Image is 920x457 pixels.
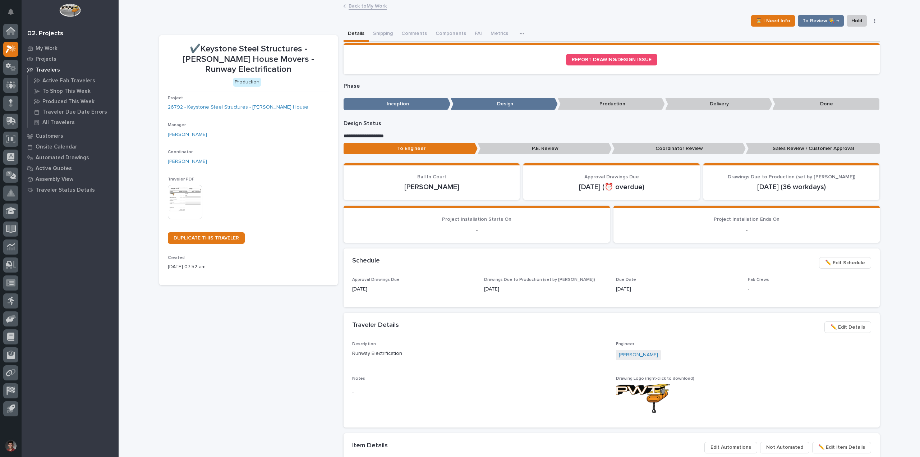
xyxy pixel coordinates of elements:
[818,443,865,452] span: ✏️ Edit Item Details
[22,174,119,184] a: Assembly View
[616,342,634,346] span: Engineer
[352,285,475,293] p: [DATE]
[352,225,601,234] p: -
[484,285,607,293] p: [DATE]
[748,285,871,293] p: -
[352,350,607,357] p: Runway Electrification
[344,27,369,42] button: Details
[42,78,95,84] p: Active Fab Travelers
[42,99,95,105] p: Produced This Week
[442,217,511,222] span: Project Installation Starts On
[616,376,694,381] span: Drawing Logo (right-click to download)
[36,176,73,183] p: Assembly View
[168,131,207,138] a: [PERSON_NAME]
[36,187,95,193] p: Traveler Status Details
[352,183,511,191] p: [PERSON_NAME]
[746,143,880,155] p: Sales Review / Customer Approval
[756,17,790,25] span: ⏳ I Need Info
[369,27,397,42] button: Shipping
[28,96,119,106] a: Produced This Week
[532,183,691,191] p: [DATE] (⏰ overdue)
[819,257,871,269] button: ✏️ Edit Schedule
[622,225,871,234] p: -
[349,1,387,10] a: Back toMy Work
[704,442,757,453] button: Edit Automations
[772,98,879,110] p: Done
[3,4,18,19] button: Notifications
[22,64,119,75] a: Travelers
[36,165,72,172] p: Active Quotes
[344,143,478,155] p: To Engineer
[352,257,380,265] h2: Schedule
[3,438,18,453] button: users-avatar
[168,96,183,100] span: Project
[352,376,365,381] span: Notes
[22,131,119,141] a: Customers
[28,76,119,86] a: Active Fab Travelers
[851,17,862,25] span: Hold
[619,351,658,359] a: [PERSON_NAME]
[451,98,558,110] p: Design
[168,104,308,111] a: 26792 - Keystone Steel Structures - [PERSON_NAME] House
[168,123,186,127] span: Manager
[812,442,871,453] button: ✏️ Edit Item Details
[397,27,431,42] button: Comments
[344,83,880,90] p: Phase
[22,184,119,195] a: Traveler Status Details
[616,285,739,293] p: [DATE]
[168,44,329,75] p: ✔️Keystone Steel Structures - [PERSON_NAME] House Movers - Runway Electrification
[22,141,119,152] a: Onsite Calendar
[36,45,57,52] p: My Work
[36,56,56,63] p: Projects
[824,321,871,333] button: ✏️ Edit Details
[233,78,261,87] div: Production
[22,163,119,174] a: Active Quotes
[168,150,193,154] span: Coordinator
[42,119,75,126] p: All Travelers
[712,183,871,191] p: [DATE] (36 workdays)
[28,86,119,96] a: To Shop This Week
[470,27,486,42] button: FAI
[710,443,751,452] span: Edit Automations
[484,278,595,282] span: Drawings Due to Production (set by [PERSON_NAME])
[168,177,194,182] span: Traveler PDF
[27,30,63,38] div: 02. Projects
[751,15,795,27] button: ⏳ I Need Info
[352,389,607,397] p: -
[616,278,636,282] span: Due Date
[584,174,639,179] span: Approval Drawings Due
[168,256,185,260] span: Created
[566,54,657,65] a: REPORT DRAWING/DESIGN ISSUE
[798,15,844,27] button: To Review 👨‍🏭 →
[344,98,451,110] p: Inception
[22,54,119,64] a: Projects
[825,259,865,267] span: ✏️ Edit Schedule
[28,107,119,117] a: Traveler Due Date Errors
[665,98,772,110] p: Delivery
[174,236,239,241] span: DUPLICATE THIS TRAVELER
[486,27,512,42] button: Metrics
[478,143,612,155] p: P.E. Review
[572,57,652,62] span: REPORT DRAWING/DESIGN ISSUE
[168,158,207,165] a: [PERSON_NAME]
[28,117,119,127] a: All Travelers
[9,9,18,20] div: Notifications
[36,155,89,161] p: Automated Drawings
[42,109,107,115] p: Traveler Due Date Errors
[616,384,670,413] img: kdOSRlbDvAaKH6BPOqGxh9-SAfYnR_He1dCAh4zSl-Q
[344,120,880,127] p: Design Status
[802,17,839,25] span: To Review 👨‍🏭 →
[766,443,803,452] span: Not Automated
[847,15,867,27] button: Hold
[22,152,119,163] a: Automated Drawings
[36,67,60,73] p: Travelers
[431,27,470,42] button: Components
[42,88,91,95] p: To Shop This Week
[36,144,77,150] p: Onsite Calendar
[168,232,245,244] a: DUPLICATE THIS TRAVELER
[748,278,769,282] span: Fab Crews
[714,217,779,222] span: Project Installation Ends On
[417,174,446,179] span: Ball In Court
[352,321,399,329] h2: Traveler Details
[831,323,865,332] span: ✏️ Edit Details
